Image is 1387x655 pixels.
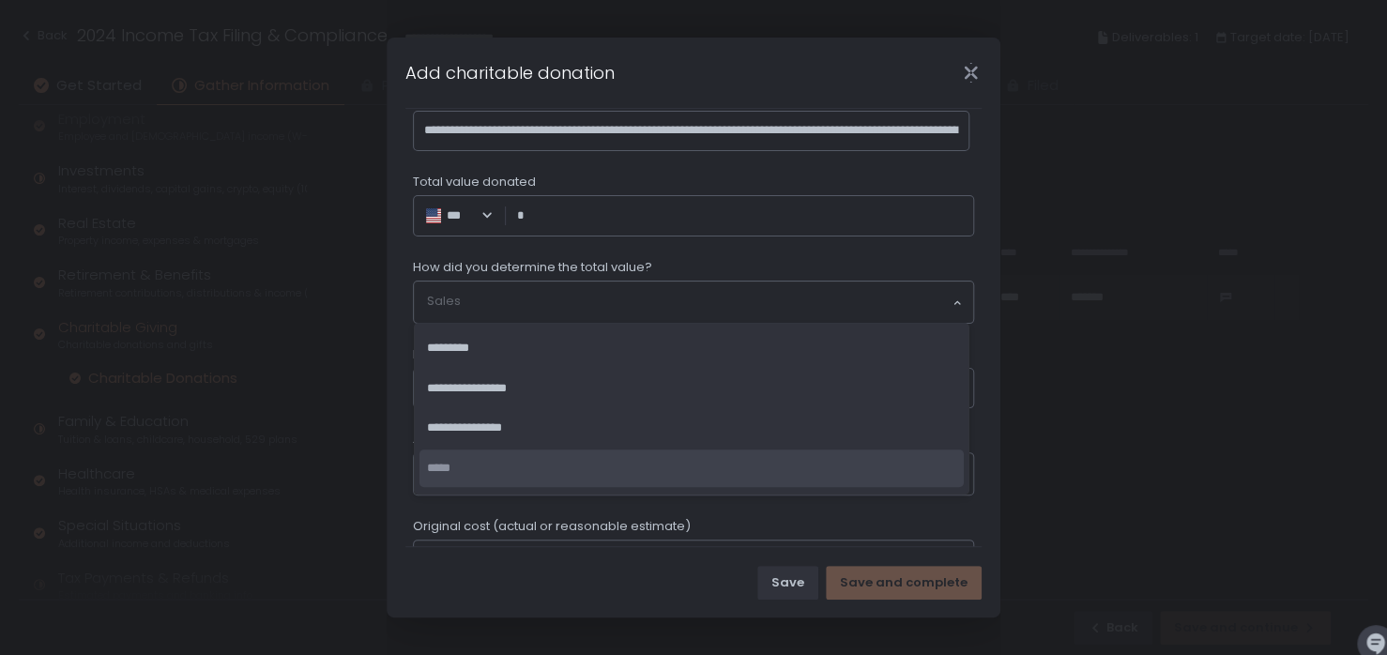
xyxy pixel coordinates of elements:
span: Total value donated [413,174,536,190]
button: Save [757,566,818,600]
span: How did you determine the total value? [413,259,652,276]
div: Search for option [424,206,494,225]
div: Save [771,574,804,591]
span: Original cost (actual or reasonable estimate) [413,518,691,535]
div: Search for option [414,282,973,323]
input: Search for option [427,293,951,312]
div: Close [940,62,1000,84]
input: Search for option [471,206,479,225]
h1: Add charitable donation [405,60,615,85]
